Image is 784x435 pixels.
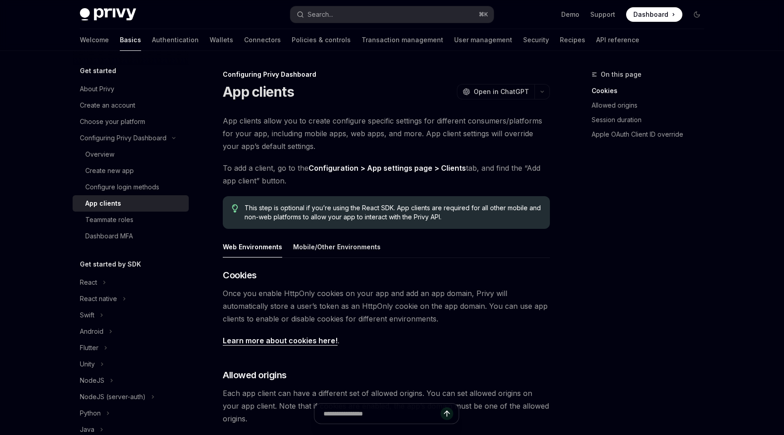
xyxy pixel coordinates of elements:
a: Basics [120,29,141,51]
button: Open in ChatGPT [457,84,534,99]
a: Policies & controls [292,29,351,51]
a: Overview [73,146,189,163]
span: Allowed origins [223,369,287,381]
button: Send message [441,407,453,420]
button: Web Environments [223,236,282,257]
a: Choose your platform [73,114,189,130]
div: Create new app [85,165,134,176]
span: Open in ChatGPT [474,87,529,96]
div: About Privy [80,84,114,94]
h5: Get started by SDK [80,259,141,270]
a: User management [454,29,512,51]
div: Teammate roles [85,214,133,225]
div: NodeJS [80,375,104,386]
h5: Get started [80,65,116,76]
h1: App clients [223,84,294,100]
span: . [223,334,550,347]
div: Python [80,408,101,419]
div: Configuring Privy Dashboard [80,133,167,143]
a: Create new app [73,163,189,179]
a: Cookies [592,84,711,98]
span: Cookies [223,269,257,282]
span: To add a client, go to the tab, and find the “Add app client” button. [223,162,550,187]
div: Unity [80,359,95,370]
button: Mobile/Other Environments [293,236,381,257]
a: Transaction management [362,29,443,51]
div: Java [80,424,94,435]
a: About Privy [73,81,189,97]
div: React [80,277,97,288]
span: ⌘ K [479,11,488,18]
a: Connectors [244,29,281,51]
div: Android [80,326,103,337]
img: dark logo [80,8,136,21]
a: Configuration > App settings page > Clients [309,163,466,173]
a: Create an account [73,97,189,114]
a: Wallets [210,29,233,51]
a: Configure login methods [73,179,189,195]
a: Apple OAuth Client ID override [592,127,711,142]
span: Each app client can have a different set of allowed origins. You can set allowed origins on your ... [223,387,550,425]
button: Search...⌘K [290,6,494,23]
div: Configuring Privy Dashboard [223,70,550,79]
span: App clients allow you to create configure specific settings for different consumers/platforms for... [223,114,550,153]
span: Once you enable HttpOnly cookies on your app and add an app domain, Privy will automatically stor... [223,287,550,325]
a: Recipes [560,29,585,51]
svg: Tip [232,204,238,213]
button: Toggle dark mode [690,7,704,22]
span: This step is optional if you’re using the React SDK. App clients are required for all other mobil... [245,203,541,222]
a: Security [523,29,549,51]
a: Dashboard MFA [73,228,189,244]
div: App clients [85,198,121,209]
div: Dashboard MFA [85,231,133,242]
div: Swift [80,310,94,321]
div: Configure login methods [85,182,159,193]
a: Learn more about cookies here! [223,336,338,346]
div: Flutter [80,342,98,353]
div: Search... [308,9,333,20]
div: Choose your platform [80,116,145,127]
a: API reference [596,29,639,51]
a: Session duration [592,113,711,127]
a: Teammate roles [73,212,189,228]
span: Dashboard [633,10,668,19]
div: Overview [85,149,114,160]
a: Authentication [152,29,199,51]
div: Create an account [80,100,135,111]
a: Welcome [80,29,109,51]
div: NodeJS (server-auth) [80,391,146,402]
a: App clients [73,195,189,212]
span: On this page [601,69,642,80]
div: React native [80,293,117,304]
a: Support [590,10,615,19]
a: Allowed origins [592,98,711,113]
a: Dashboard [626,7,682,22]
a: Demo [561,10,579,19]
